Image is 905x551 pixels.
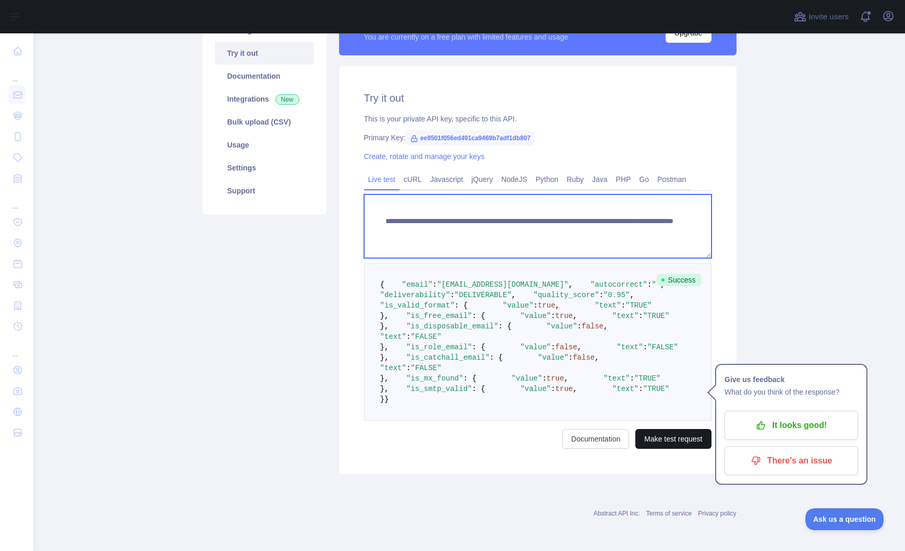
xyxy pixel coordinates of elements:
[612,385,638,393] span: "text"
[364,91,711,105] h2: Try it out
[380,385,389,393] span: },
[577,322,582,330] span: :
[406,385,472,393] span: "is_smtp_valid"
[573,353,595,362] span: false
[725,373,858,386] h1: Give us feedback
[573,312,577,320] span: ,
[532,171,563,188] a: Python
[520,385,551,393] span: "value"
[411,333,441,341] span: "FALSE"
[538,353,569,362] span: "value"
[380,280,384,289] span: {
[380,291,450,299] span: "deliverability"
[638,385,643,393] span: :
[437,280,569,289] span: "[EMAIL_ADDRESS][DOMAIN_NAME]"
[406,130,535,146] span: ee9501f056ed491ca9469b7adf1db807
[380,312,389,320] span: },
[634,374,660,383] span: "TRUE"
[364,32,569,42] div: You are currently on a free plan with limited features and usage
[406,343,472,351] span: "is_role_email"
[406,353,490,362] span: "is_catchall_email"
[406,322,498,330] span: "is_disposable_email"
[472,312,485,320] span: : {
[498,322,511,330] span: : {
[8,63,25,83] div: ...
[569,353,573,362] span: :
[564,374,568,383] span: ,
[647,280,651,289] span: :
[497,171,532,188] a: NodeJS
[406,312,472,320] span: "is_free_email"
[732,417,850,434] p: It looks good!
[450,291,454,299] span: :
[643,385,669,393] span: "TRUE"
[380,343,389,351] span: },
[577,343,582,351] span: ,
[215,88,314,111] a: Integrations New
[805,508,884,530] iframe: Toggle Customer Support
[556,301,560,310] span: ,
[380,322,389,330] span: },
[8,338,25,359] div: ...
[215,156,314,179] a: Settings
[647,343,678,351] span: "FALSE"
[534,301,538,310] span: :
[638,312,643,320] span: :
[8,190,25,211] div: ...
[542,374,546,383] span: :
[809,11,849,23] span: Invite users
[380,333,406,341] span: "text"
[215,179,314,202] a: Support
[490,353,503,362] span: : {
[604,322,608,330] span: ,
[551,343,555,351] span: :
[635,429,711,449] button: Make test request
[380,353,389,362] span: },
[426,171,467,188] a: Javascript
[215,133,314,156] a: Usage
[432,280,437,289] span: :
[380,301,455,310] span: "is_valid_format"
[364,132,711,143] div: Primary Key:
[698,510,736,517] a: Privacy policy
[547,322,577,330] span: "value"
[556,385,573,393] span: true
[467,171,497,188] a: jQuery
[406,364,411,372] span: :
[595,353,599,362] span: ,
[588,171,612,188] a: Java
[573,385,577,393] span: ,
[595,301,621,310] span: "text"
[364,114,711,124] div: This is your private API key, specific to this API.
[402,280,433,289] span: "email"
[215,42,314,65] a: Try it out
[625,301,651,310] span: "TRUE"
[454,301,467,310] span: : {
[463,374,476,383] span: : {
[547,374,564,383] span: true
[657,274,701,286] span: Success
[400,171,426,188] a: cURL
[503,301,534,310] span: "value"
[792,8,851,25] button: Invite users
[725,446,858,475] button: There's an issue
[472,385,485,393] span: : {
[594,510,640,517] a: Abstract API Inc.
[630,291,634,299] span: ,
[534,291,599,299] span: "quality_score"
[380,364,406,372] span: "text"
[380,374,389,383] span: },
[604,374,630,383] span: "text"
[520,312,551,320] span: "value"
[643,343,647,351] span: :
[562,171,588,188] a: Ruby
[384,395,389,403] span: }
[472,343,485,351] span: : {
[512,374,542,383] span: "value"
[380,395,384,403] span: }
[538,301,556,310] span: true
[653,171,690,188] a: Postman
[454,291,511,299] span: "DELIVERABLE"
[582,322,604,330] span: false
[725,386,858,398] p: What do you think of the response?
